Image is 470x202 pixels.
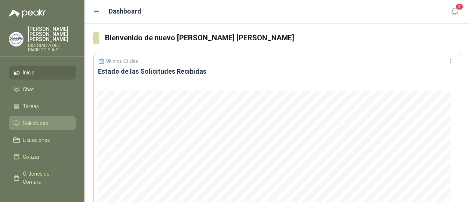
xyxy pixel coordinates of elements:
[23,153,40,161] span: Cotizar
[448,5,461,18] button: 3
[9,116,76,130] a: Solicitudes
[23,69,35,77] span: Inicio
[23,102,39,110] span: Tareas
[9,150,76,164] a: Cotizar
[109,6,141,16] h1: Dashboard
[9,32,23,46] img: Company Logo
[9,133,76,147] a: Licitaciones
[455,3,463,10] span: 3
[28,26,76,42] p: [PERSON_NAME] [PERSON_NAME] [PERSON_NAME]
[28,43,76,52] p: DISTRIALFA DEL PACIFICO S.A.S.
[23,119,48,127] span: Solicitudes
[98,67,456,76] h3: Estado de las Solicitudes Recibidas
[9,99,76,113] a: Tareas
[23,85,34,93] span: Chat
[9,66,76,80] a: Inicio
[9,82,76,96] a: Chat
[105,32,462,44] h3: Bienvenido de nuevo [PERSON_NAME] [PERSON_NAME]
[9,167,76,189] a: Órdenes de Compra
[23,136,50,144] span: Licitaciones
[23,170,69,186] span: Órdenes de Compra
[9,9,46,18] img: Logo peakr
[106,59,138,64] p: Últimos 30 días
